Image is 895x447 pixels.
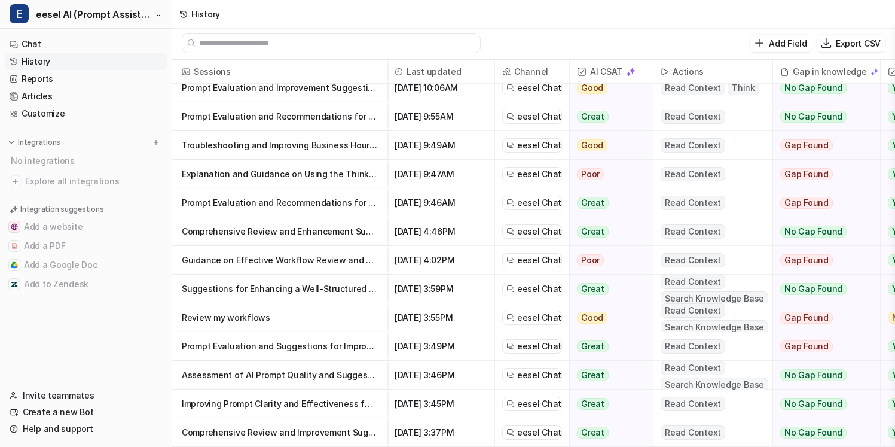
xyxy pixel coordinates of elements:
span: Gap Found [780,340,833,352]
button: No Gap Found [773,275,871,303]
span: Great [577,369,609,381]
span: No Gap Found [780,283,847,295]
button: Gap Found [773,160,871,188]
span: Read Context [661,275,725,289]
p: Guidance on Effective Workflow Review and Feedback [182,246,377,275]
img: eeselChat [506,170,515,178]
span: Good [577,82,607,94]
button: Gap Found [773,303,871,332]
span: AI CSAT [575,60,648,84]
span: No Gap Found [780,427,847,439]
a: eesel Chat [506,254,558,266]
span: Search Knowledge Base [661,378,768,392]
span: Read Context [661,361,725,375]
a: eesel Chat [506,427,558,439]
img: Add to Zendesk [11,281,18,288]
span: eesel Chat [517,283,561,295]
span: No Gap Found [780,82,847,94]
p: Integrations [18,138,60,147]
span: Read Context [661,138,725,153]
span: Read Context [661,425,725,440]
span: Last updated [392,60,490,84]
p: Prompt Evaluation and Improvement Suggestions [182,74,377,102]
span: eesel Chat [517,226,561,238]
button: Great [570,332,646,361]
span: No Gap Found [780,369,847,381]
button: Great [570,188,646,217]
p: Troubleshooting and Improving Business Hours Workflow Logic [182,131,377,160]
a: Create a new Bot [5,404,167,421]
span: Read Context [661,110,725,124]
span: Gap Found [780,312,833,324]
a: Invite teammates [5,387,167,404]
img: expand menu [7,138,16,147]
span: Read Context [661,253,725,267]
button: No Gap Found [773,390,871,418]
span: Good [577,312,607,324]
button: Add a websiteAdd a website [5,217,167,236]
button: Good [570,74,646,102]
img: Add a PDF [11,242,18,250]
img: Add a website [11,223,18,230]
span: Read Context [661,167,725,181]
a: eesel Chat [506,82,558,94]
button: Great [570,217,646,246]
button: Add to ZendeskAdd to Zendesk [5,275,167,294]
button: Gap Found [773,131,871,160]
img: eeselChat [506,256,515,264]
div: Gap in knowledge [778,60,875,84]
span: [DATE] 3:46PM [392,361,490,390]
button: Poor [570,160,646,188]
img: eeselChat [506,342,515,351]
span: Great [577,197,609,209]
span: Gap Found [780,168,833,180]
span: Read Context [661,81,725,95]
p: Comprehensive Review and Improvement Suggestions for an AI Evaluation Prompt [182,418,377,447]
span: eesel Chat [517,82,561,94]
span: eesel Chat [517,197,561,209]
img: eeselChat [506,400,515,408]
img: eeselChat [506,285,515,293]
span: eesel Chat [517,312,561,324]
a: History [5,53,167,70]
button: Great [570,418,646,447]
span: Read Context [661,196,725,210]
a: eesel Chat [506,340,558,352]
span: Poor [577,254,604,266]
span: [DATE] 9:55AM [392,102,490,131]
a: eesel Chat [506,369,558,381]
span: eesel Chat [517,427,561,439]
button: No Gap Found [773,361,871,390]
span: Gap Found [780,254,833,266]
p: Improving Prompt Clarity and Effectiveness for AI Reviewers [182,390,377,418]
button: Gap Found [773,332,871,361]
img: eeselChat [506,112,515,121]
p: Explanation and Guidance on Using the Think Tool [182,160,377,188]
span: Read Context [661,339,725,354]
img: eeselChat [506,199,515,207]
img: explore all integrations [10,175,22,187]
img: Add a Google Doc [11,261,18,269]
span: [DATE] 3:37PM [392,418,490,447]
span: Sessions [177,60,382,84]
span: eesel Chat [517,139,561,151]
button: Add a PDFAdd a PDF [5,236,167,256]
button: No Gap Found [773,102,871,131]
img: eeselChat [506,227,515,236]
span: Read Context [661,303,725,318]
span: Good [577,139,607,151]
span: eesel Chat [517,111,561,123]
p: Comprehensive Review and Enhancement Suggestions for Workflow Logic in Bot Prompts [182,217,377,246]
button: No Gap Found [773,74,871,102]
span: eesel Chat [517,340,561,352]
span: eesel Chat [517,398,561,410]
button: Export CSV [817,35,885,52]
a: eesel Chat [506,398,558,410]
span: eesel Chat [517,369,561,381]
button: Good [570,303,646,332]
img: eeselChat [506,371,515,379]
span: [DATE] 4:02PM [392,246,490,275]
a: eesel Chat [506,197,558,209]
button: Gap Found [773,246,871,275]
button: Great [570,275,646,303]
